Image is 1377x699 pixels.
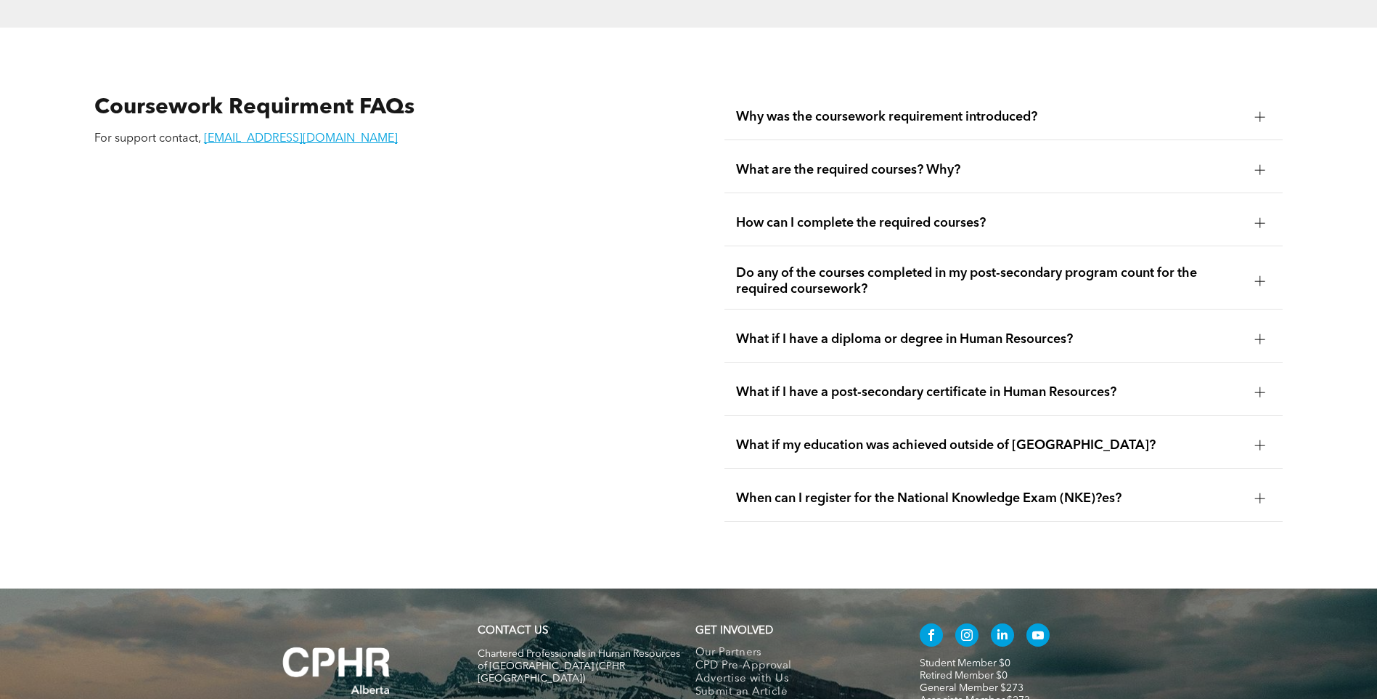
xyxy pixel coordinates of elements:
span: What are the required courses? Why? [736,162,1243,178]
span: What if my education was achieved outside of [GEOGRAPHIC_DATA]? [736,437,1243,453]
span: Coursework Requirment FAQs [94,97,414,118]
a: facebook [920,623,943,650]
a: Submit an Article [695,686,889,699]
a: Advertise with Us [695,673,889,686]
span: Chartered Professionals in Human Resources of [GEOGRAPHIC_DATA] (CPHR [GEOGRAPHIC_DATA]) [478,649,680,684]
span: What if I have a diploma or degree in Human Resources? [736,331,1243,347]
span: How can I complete the required courses? [736,215,1243,231]
span: Do any of the courses completed in my post-secondary program count for the required coursework? [736,265,1243,297]
a: linkedin [991,623,1014,650]
span: When can I register for the National Knowledge Exam (NKE)?es? [736,490,1243,506]
a: General Member $273 [920,683,1023,693]
span: GET INVOLVED [695,626,773,637]
span: For support contact, [94,133,201,145]
span: What if I have a post-secondary certificate in Human Resources? [736,384,1243,400]
span: Why was the coursework requirement introduced? [736,109,1243,125]
a: CONTACT US [478,626,548,637]
a: Our Partners [695,647,889,660]
a: [EMAIL_ADDRESS][DOMAIN_NAME] [204,133,398,145]
a: instagram [955,623,978,650]
a: Student Member $0 [920,658,1010,668]
a: CPD Pre-Approval [695,660,889,673]
a: youtube [1026,623,1050,650]
a: Retired Member $0 [920,671,1008,681]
